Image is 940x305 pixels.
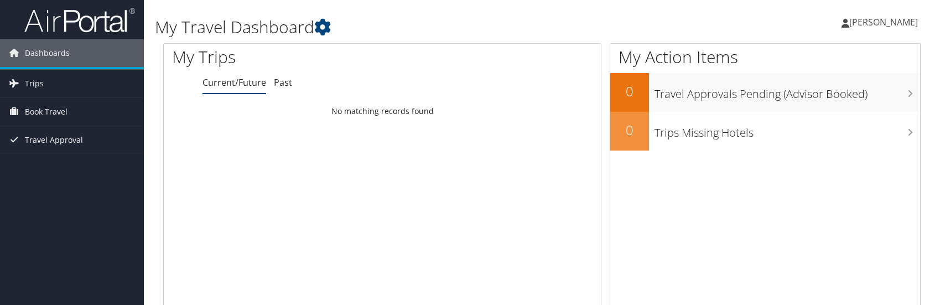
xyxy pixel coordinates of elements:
[155,15,671,39] h1: My Travel Dashboard
[202,76,266,89] a: Current/Future
[610,73,920,112] a: 0Travel Approvals Pending (Advisor Booked)
[610,121,649,139] h2: 0
[655,120,920,141] h3: Trips Missing Hotels
[849,16,918,28] span: [PERSON_NAME]
[25,126,83,154] span: Travel Approval
[842,6,929,39] a: [PERSON_NAME]
[25,39,70,67] span: Dashboards
[25,70,44,97] span: Trips
[610,45,920,69] h1: My Action Items
[610,112,920,151] a: 0Trips Missing Hotels
[164,101,601,121] td: No matching records found
[24,7,135,33] img: airportal-logo.png
[172,45,411,69] h1: My Trips
[610,82,649,101] h2: 0
[274,76,292,89] a: Past
[655,81,920,102] h3: Travel Approvals Pending (Advisor Booked)
[25,98,67,126] span: Book Travel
